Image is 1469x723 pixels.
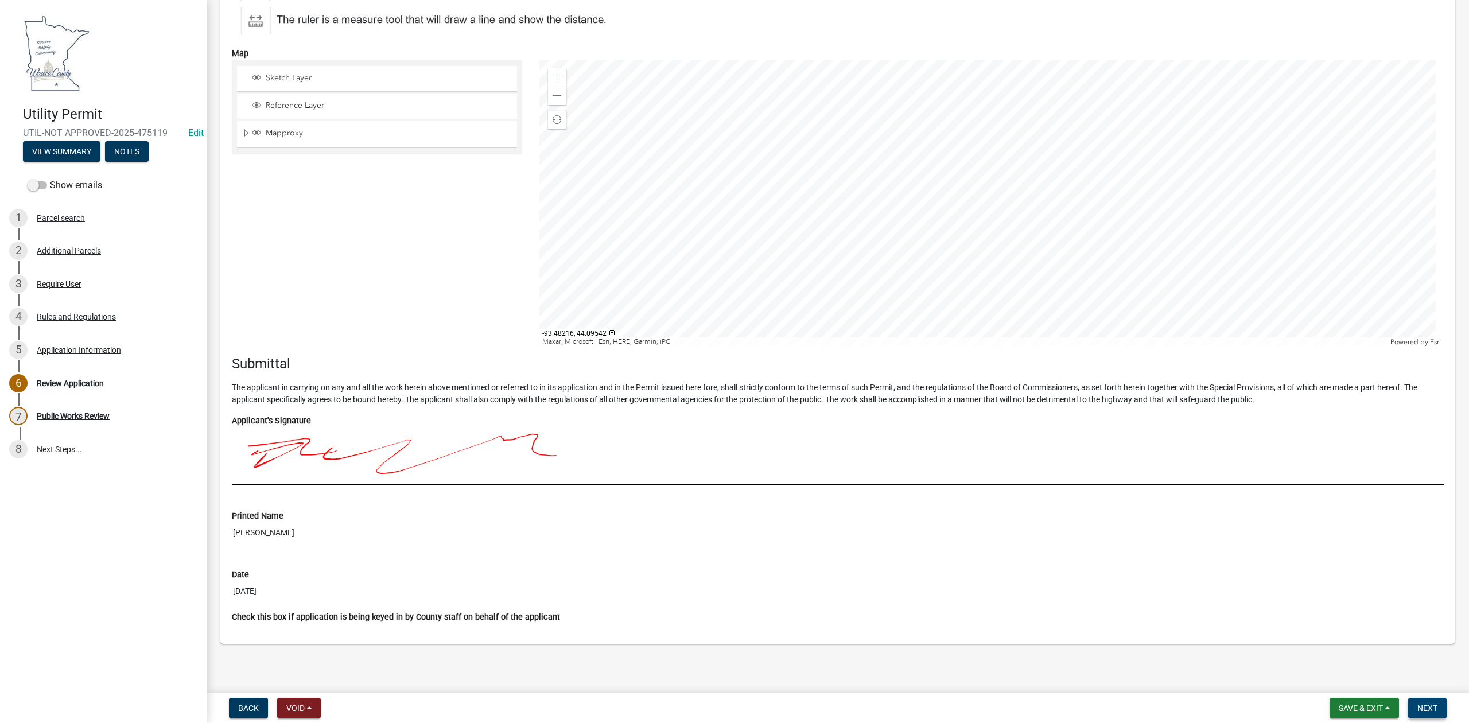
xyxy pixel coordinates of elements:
div: Sketch Layer [250,73,513,84]
div: Rules and Regulations [37,313,116,321]
span: Next [1417,703,1437,713]
ul: Layer List [236,63,518,151]
p: The applicant in carrying on any and all the work herein above mentioned or referred to in its ap... [232,382,1444,406]
label: Check this box if application is being keyed in by County staff on behalf of the applicant [232,613,560,621]
h4: Submittal [232,356,1444,372]
div: 7 [9,407,28,425]
button: View Summary [23,141,100,162]
div: 8 [9,440,28,458]
div: 6 [9,374,28,392]
div: 4 [9,308,28,326]
div: 1 [9,209,28,227]
label: Map [232,50,248,58]
button: Next [1408,698,1447,718]
label: Applicant's Signature [232,417,311,425]
img: Waseca County, Minnesota [23,12,91,94]
a: Edit [188,127,204,138]
span: Expand [242,128,250,140]
div: Application Information [37,346,121,354]
div: 2 [9,242,28,260]
div: 5 [9,341,28,359]
div: Maxar, Microsoft | Esri, HERE, Garmin, iPC [539,337,1388,347]
label: Printed Name [232,512,283,520]
div: Reference Layer [250,100,513,112]
span: Sketch Layer [263,73,513,83]
div: 3 [9,275,28,293]
span: Mapproxy [263,128,513,138]
div: Require User [37,280,81,288]
wm-modal-confirm: Summary [23,147,100,157]
span: Back [238,703,259,713]
span: Reference Layer [263,100,513,111]
li: Reference Layer [237,94,517,119]
label: Date [232,571,249,579]
button: Notes [105,141,149,162]
a: Esri [1430,338,1441,346]
span: UTIL-NOT APPROVED-2025-475119 [23,127,184,138]
wm-modal-confirm: Edit Application Number [188,127,204,138]
img: 9YwdKIAAAAGSURBVAMAUOogE8ggVMYAAAAASUVORK5CYII= [232,427,751,484]
button: Void [277,698,321,718]
div: Zoom in [548,68,566,87]
li: Mapproxy [237,121,517,147]
div: Public Works Review [37,412,110,420]
div: Zoom out [548,87,566,105]
div: Find my location [548,111,566,129]
span: Void [286,703,305,713]
div: Review Application [37,379,104,387]
div: Additional Parcels [37,247,101,255]
div: Powered by [1388,337,1444,347]
div: Parcel search [37,214,85,222]
button: Save & Exit [1330,698,1399,718]
wm-modal-confirm: Notes [105,147,149,157]
label: Show emails [28,178,102,192]
h4: Utility Permit [23,106,197,123]
div: Mapproxy [250,128,513,139]
span: Save & Exit [1339,703,1383,713]
li: Sketch Layer [237,66,517,92]
button: Back [229,698,268,718]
